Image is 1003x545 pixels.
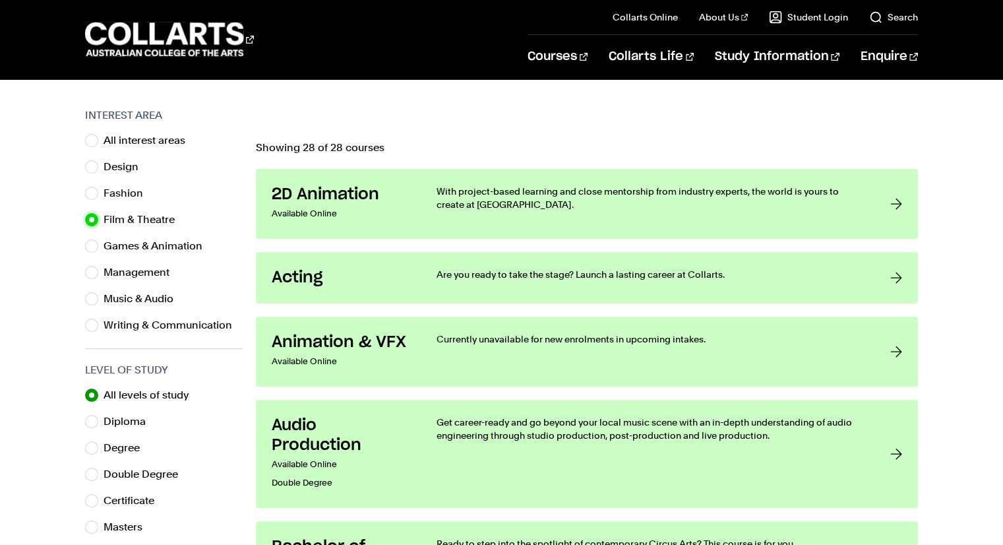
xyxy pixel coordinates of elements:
p: Are you ready to take the stage? Launch a lasting career at Collarts. [437,268,863,281]
h3: 2D Animation [272,185,410,205]
p: Available Online [272,455,410,474]
p: Available Online [272,205,410,223]
p: Get career-ready and go beyond your local music scene with an in-depth understanding of audio eng... [437,416,863,442]
h3: Audio Production [272,416,410,455]
div: Go to homepage [85,20,254,58]
label: Diploma [104,412,156,431]
a: Animation & VFX Available Online Currently unavailable for new enrolments in upcoming intakes. [256,317,917,387]
h3: Animation & VFX [272,333,410,352]
label: All levels of study [104,386,200,404]
a: Search [869,11,918,24]
h3: Level of Study [85,362,243,378]
a: Collarts Online [613,11,678,24]
label: Fashion [104,184,154,203]
a: Enquire [861,35,918,79]
a: Study Information [715,35,839,79]
label: Writing & Communication [104,316,243,335]
h3: Acting [272,268,410,288]
p: Showing 28 of 28 courses [256,143,917,153]
p: Available Online [272,352,410,371]
h3: Interest Area [85,108,243,123]
label: Double Degree [104,465,189,484]
p: Double Degree [272,474,410,492]
a: Courses [528,35,588,79]
p: Currently unavailable for new enrolments in upcoming intakes. [437,333,863,346]
label: All interest areas [104,131,196,150]
label: Certificate [104,492,165,510]
a: Acting Are you ready to take the stage? Launch a lasting career at Collarts. [256,252,917,304]
a: 2D Animation Available Online With project-based learning and close mentorship from industry expe... [256,169,917,239]
a: Collarts Life [609,35,694,79]
a: Student Login [769,11,848,24]
p: With project-based learning and close mentorship from industry experts, the world is yours to cre... [437,185,863,211]
label: Design [104,158,149,176]
label: Games & Animation [104,237,213,255]
label: Degree [104,439,150,457]
label: Management [104,263,180,282]
label: Masters [104,518,153,536]
label: Film & Theatre [104,210,185,229]
a: Audio Production Available OnlineDouble Degree Get career-ready and go beyond your local music sc... [256,400,917,508]
a: About Us [699,11,748,24]
label: Music & Audio [104,290,184,308]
